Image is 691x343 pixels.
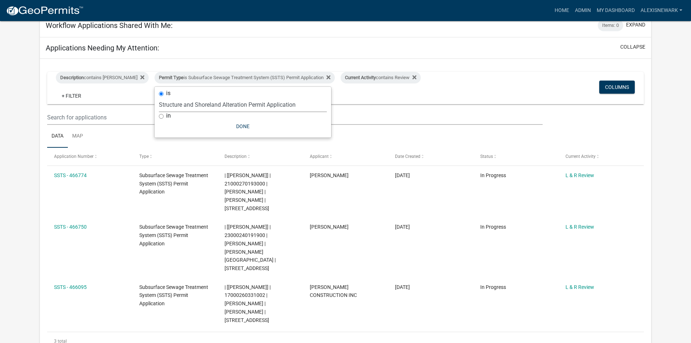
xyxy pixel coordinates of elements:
[47,110,542,125] input: Search for applications
[46,21,173,30] h5: Workflow Applications Shared With Me:
[139,172,208,195] span: Subsurface Sewage Treatment System (SSTS) Permit Application
[565,224,594,230] a: L & R Review
[620,43,645,51] button: collapse
[68,125,87,148] a: Map
[565,154,596,159] span: Current Activity
[166,90,170,96] label: is
[552,4,572,17] a: Home
[310,284,357,298] span: EGGE CONSTRUCTION INC
[565,284,594,290] a: L & R Review
[225,284,271,323] span: | [Alexis Newark] | 17000260331002 | PAUL QUINNILD | CAROL QUINNILD | 47231 CO HWY 31
[395,172,410,178] span: 08/20/2025
[139,154,149,159] span: Type
[598,20,623,31] div: Items: 0
[54,284,87,290] a: SSTS - 466095
[225,224,276,271] span: | [Alexis Newark] | 23000240191900 | BRAD MIDDENDORF | DEBBIE MIDDENDORF | 18186 580TH AVE
[132,148,218,165] datatable-header-cell: Type
[594,4,638,17] a: My Dashboard
[558,148,643,165] datatable-header-cell: Current Activity
[473,148,558,165] datatable-header-cell: Status
[159,120,327,133] button: Done
[345,75,376,80] span: Current Activity
[60,75,84,80] span: Description
[565,172,594,178] a: L & R Review
[395,284,410,290] span: 08/19/2025
[54,224,87,230] a: SSTS - 466750
[56,72,149,83] div: contains [PERSON_NAME]
[341,72,421,83] div: contains Review
[54,172,87,178] a: SSTS - 466774
[480,154,493,159] span: Status
[47,148,132,165] datatable-header-cell: Application Number
[139,224,208,246] span: Subsurface Sewage Treatment System (SSTS) Permit Application
[47,125,68,148] a: Data
[572,4,594,17] a: Admin
[599,81,635,94] button: Columns
[218,148,303,165] datatable-header-cell: Description
[395,224,410,230] span: 08/20/2025
[480,172,506,178] span: In Progress
[310,172,349,178] span: Scott M Ellingson
[155,72,335,83] div: is Subsurface Sewage Treatment System (SSTS) Permit Application
[480,284,506,290] span: In Progress
[46,44,159,52] h5: Applications Needing My Attention:
[638,4,685,17] a: alexisnewark
[626,21,645,29] button: expand
[310,224,349,230] span: Scott M Ellingson
[56,89,87,102] a: + Filter
[388,148,473,165] datatable-header-cell: Date Created
[166,113,171,119] label: in
[159,75,184,80] span: Permit Type
[303,148,388,165] datatable-header-cell: Applicant
[310,154,329,159] span: Applicant
[225,172,271,211] span: | [Alexis Newark] | 21000270193000 | ROBERT WIPPLER | RAMONA WIPPLER | 49509 CO HWY 38
[139,284,208,307] span: Subsurface Sewage Treatment System (SSTS) Permit Application
[54,154,94,159] span: Application Number
[480,224,506,230] span: In Progress
[225,154,247,159] span: Description
[395,154,420,159] span: Date Created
